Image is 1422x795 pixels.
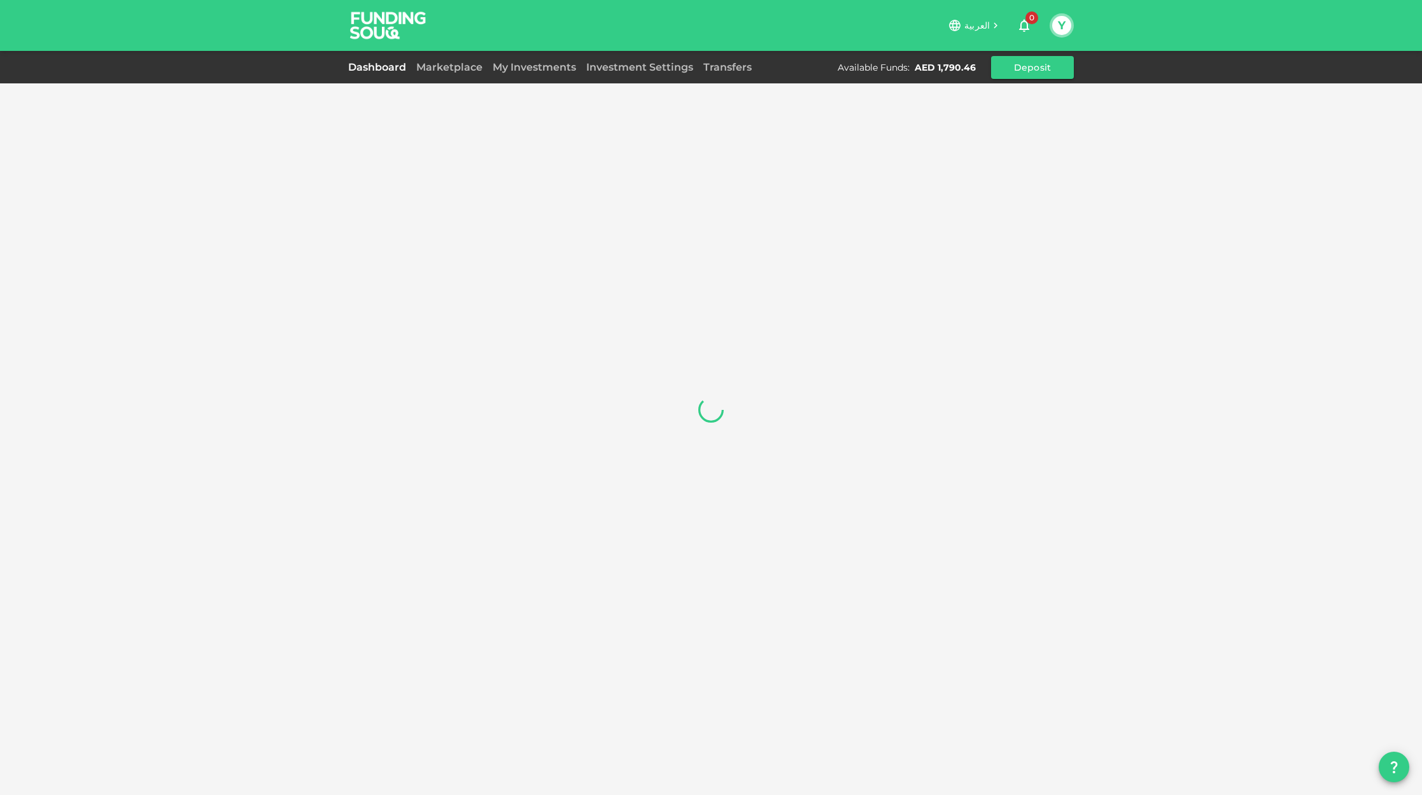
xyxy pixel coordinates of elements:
[1025,11,1038,24] span: 0
[411,61,488,73] a: Marketplace
[915,61,976,74] div: AED 1,790.46
[1379,752,1409,782] button: question
[991,56,1074,79] button: Deposit
[698,61,757,73] a: Transfers
[348,61,411,73] a: Dashboard
[1011,13,1037,38] button: 0
[488,61,581,73] a: My Investments
[1052,16,1071,35] button: Y
[964,20,990,31] span: العربية
[838,61,910,74] div: Available Funds :
[581,61,698,73] a: Investment Settings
